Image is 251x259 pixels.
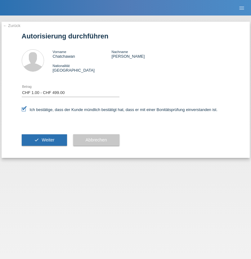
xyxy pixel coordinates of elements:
[53,49,112,59] div: Chatchawan
[22,134,67,146] button: check Weiter
[34,137,39,142] i: check
[239,5,245,11] i: menu
[42,137,54,142] span: Weiter
[235,6,248,10] a: menu
[22,32,230,40] h1: Autorisierung durchführen
[53,63,112,73] div: [GEOGRAPHIC_DATA]
[111,49,170,59] div: [PERSON_NAME]
[73,134,119,146] button: Abbrechen
[53,50,66,54] span: Vorname
[111,50,128,54] span: Nachname
[86,137,107,142] span: Abbrechen
[22,107,218,112] label: Ich bestätige, dass der Kunde mündlich bestätigt hat, dass er mit einer Bonitätsprüfung einversta...
[3,23,20,28] a: ← Zurück
[53,64,70,68] span: Nationalität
